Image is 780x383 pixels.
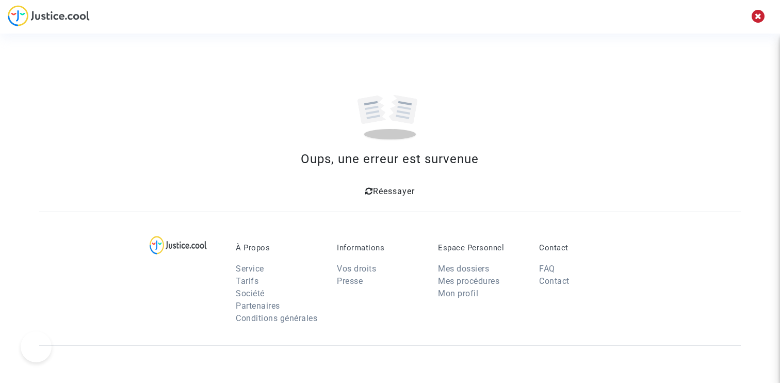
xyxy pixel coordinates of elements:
[8,5,90,26] img: jc-logo.svg
[438,243,524,252] p: Espace Personnel
[373,186,415,196] span: Réessayer
[539,276,570,286] a: Contact
[150,236,207,254] img: logo-lg.svg
[236,301,280,311] a: Partenaires
[438,289,478,298] a: Mon profil
[337,243,423,252] p: Informations
[236,243,321,252] p: À Propos
[236,264,264,274] a: Service
[539,264,555,274] a: FAQ
[438,276,499,286] a: Mes procédures
[337,276,363,286] a: Presse
[438,264,489,274] a: Mes dossiers
[39,150,741,168] div: Oups, une erreur est survenue
[236,276,258,286] a: Tarifs
[236,289,265,298] a: Société
[337,264,376,274] a: Vos droits
[539,243,625,252] p: Contact
[21,331,52,362] iframe: Help Scout Beacon - Open
[236,313,317,323] a: Conditions générales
